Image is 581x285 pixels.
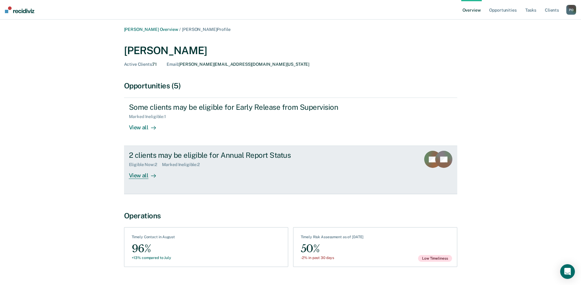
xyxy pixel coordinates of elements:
[132,242,175,256] div: 96%
[124,146,457,194] a: 2 clients may be eligible for Annual Report StatusEligible Now:2Marked Ineligible:2View all
[124,211,457,220] div: Operations
[566,5,576,15] div: P O
[566,5,576,15] button: PO
[129,114,171,119] div: Marked Ineligible : 1
[178,27,182,32] span: /
[132,235,175,242] div: Timely Contact in August
[182,27,230,32] span: [PERSON_NAME] Profile
[124,62,157,67] div: 71
[129,103,344,112] div: Some clients may be eligible for Early Release from Supervision
[124,62,153,67] span: Active Clients :
[124,27,178,32] a: [PERSON_NAME] Overview
[129,162,162,167] div: Eligible Now : 2
[167,62,309,67] div: [PERSON_NAME][EMAIL_ADDRESS][DOMAIN_NAME][US_STATE]
[129,119,163,131] div: View all
[301,256,364,260] div: -2% in past 30 days
[124,44,457,57] div: [PERSON_NAME]
[301,242,364,256] div: 50%
[301,235,364,242] div: Timely Risk Assessment as of [DATE]
[129,167,163,179] div: View all
[167,62,179,67] span: Email :
[418,255,452,262] span: Low Timeliness
[124,81,457,90] div: Opportunities (5)
[560,264,575,279] div: Open Intercom Messenger
[162,162,205,167] div: Marked Ineligible : 2
[132,256,175,260] div: +13% compared to July
[129,151,344,160] div: 2 clients may be eligible for Annual Report Status
[124,98,457,146] a: Some clients may be eligible for Early Release from SupervisionMarked Ineligible:1View all
[5,6,34,13] img: Recidiviz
